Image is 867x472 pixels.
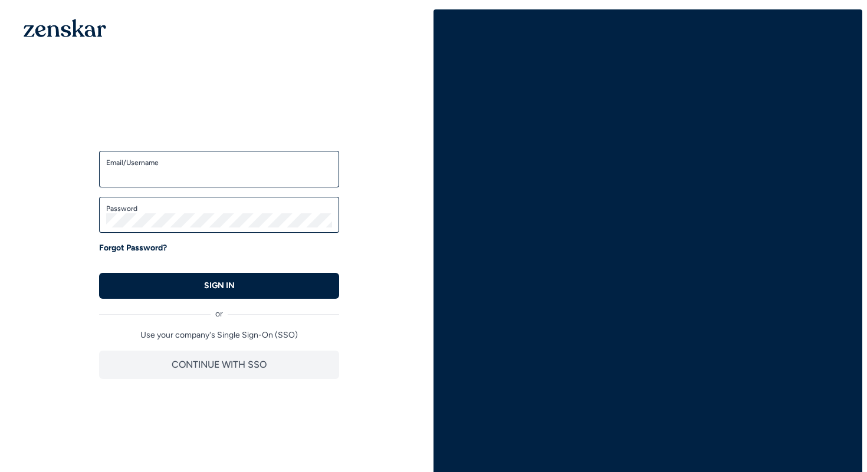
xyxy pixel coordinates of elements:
label: Email/Username [106,158,332,167]
label: Password [106,204,332,213]
p: SIGN IN [204,280,235,292]
a: Forgot Password? [99,242,167,254]
img: 1OGAJ2xQqyY4LXKgY66KYq0eOWRCkrZdAb3gUhuVAqdWPZE9SRJmCz+oDMSn4zDLXe31Ii730ItAGKgCKgCCgCikA4Av8PJUP... [24,19,106,37]
button: SIGN IN [99,273,339,299]
button: CONTINUE WITH SSO [99,351,339,379]
div: or [99,299,339,320]
p: Use your company's Single Sign-On (SSO) [99,329,339,341]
